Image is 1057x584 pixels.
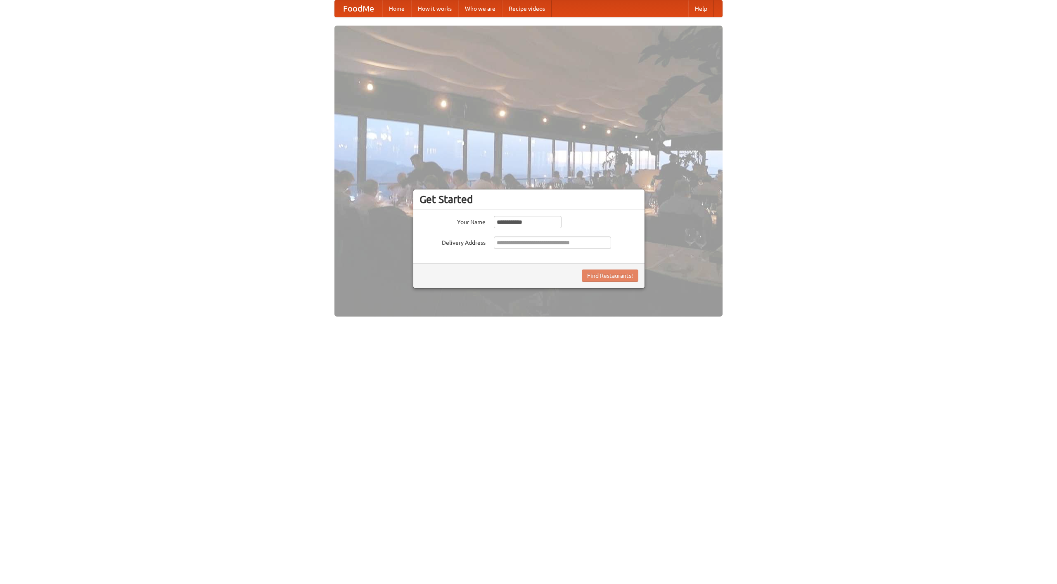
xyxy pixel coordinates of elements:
a: Who we are [458,0,502,17]
a: How it works [411,0,458,17]
button: Find Restaurants! [582,270,638,282]
label: Delivery Address [419,236,486,247]
label: Your Name [419,216,486,226]
h3: Get Started [419,193,638,206]
a: Help [688,0,714,17]
a: Home [382,0,411,17]
a: FoodMe [335,0,382,17]
a: Recipe videos [502,0,552,17]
